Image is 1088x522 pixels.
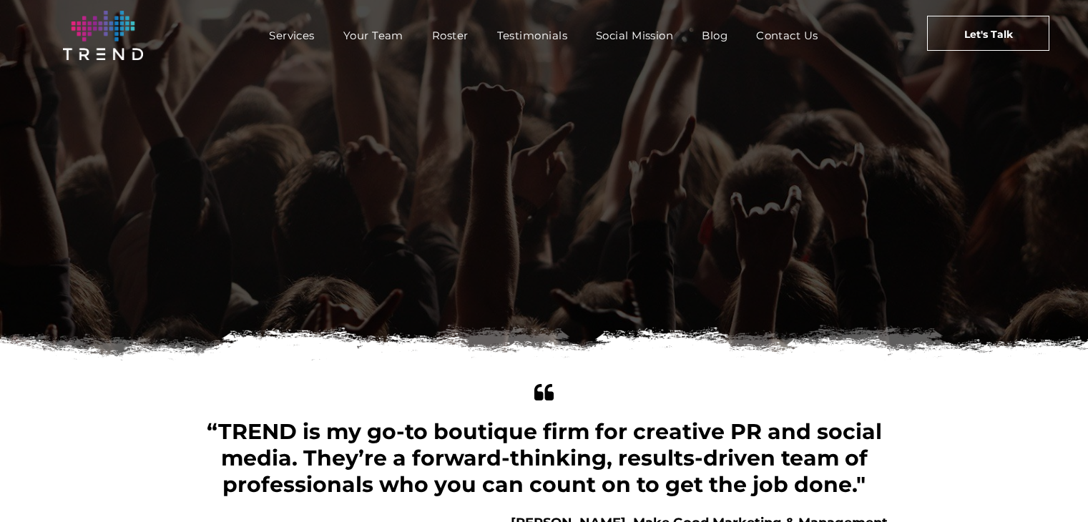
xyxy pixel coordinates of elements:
[483,25,582,46] a: Testimonials
[687,25,742,46] a: Blog
[207,418,882,498] span: “TREND is my go-to boutique firm for creative PR and social media. They’re a forward-thinking, re...
[927,16,1049,51] a: Let's Talk
[964,16,1013,52] span: Let's Talk
[329,25,418,46] a: Your Team
[582,25,687,46] a: Social Mission
[63,11,143,60] img: logo
[255,25,329,46] a: Services
[418,25,483,46] a: Roster
[742,25,833,46] a: Contact Us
